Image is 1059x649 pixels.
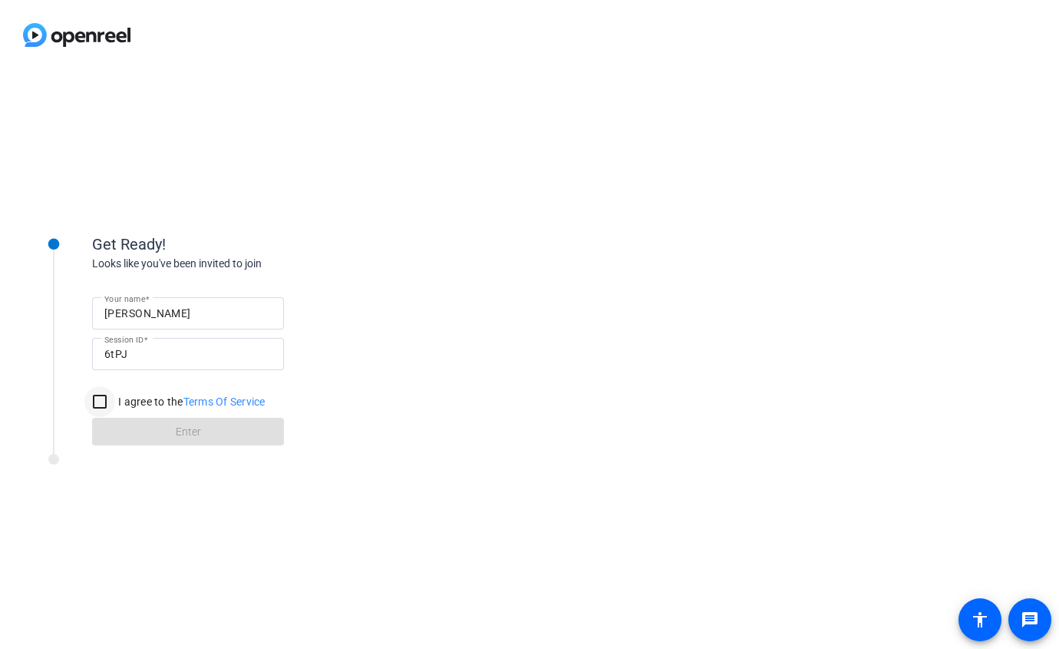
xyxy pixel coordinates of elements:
[92,233,399,256] div: Get Ready!
[92,256,399,272] div: Looks like you've been invited to join
[115,394,266,409] label: I agree to the
[1021,611,1039,629] mat-icon: message
[183,396,266,408] a: Terms Of Service
[104,335,144,344] mat-label: Session ID
[104,294,145,303] mat-label: Your name
[971,611,989,629] mat-icon: accessibility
